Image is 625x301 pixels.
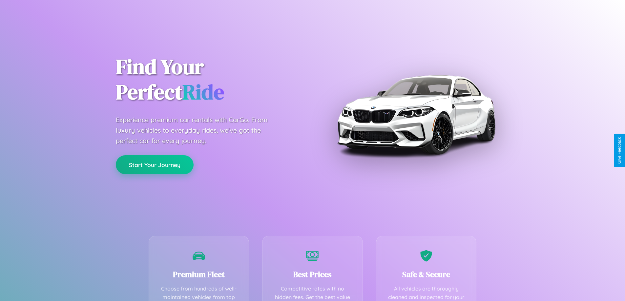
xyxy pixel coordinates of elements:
img: Premium BMW car rental vehicle [334,33,498,197]
h3: Premium Fleet [159,269,239,280]
h3: Best Prices [272,269,353,280]
button: Start Your Journey [116,155,194,174]
span: Ride [182,78,224,106]
h3: Safe & Secure [386,269,467,280]
h1: Find Your Perfect [116,54,303,105]
div: Give Feedback [617,137,622,164]
p: Experience premium car rentals with CarGo. From luxury vehicles to everyday rides, we've got the ... [116,115,280,146]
